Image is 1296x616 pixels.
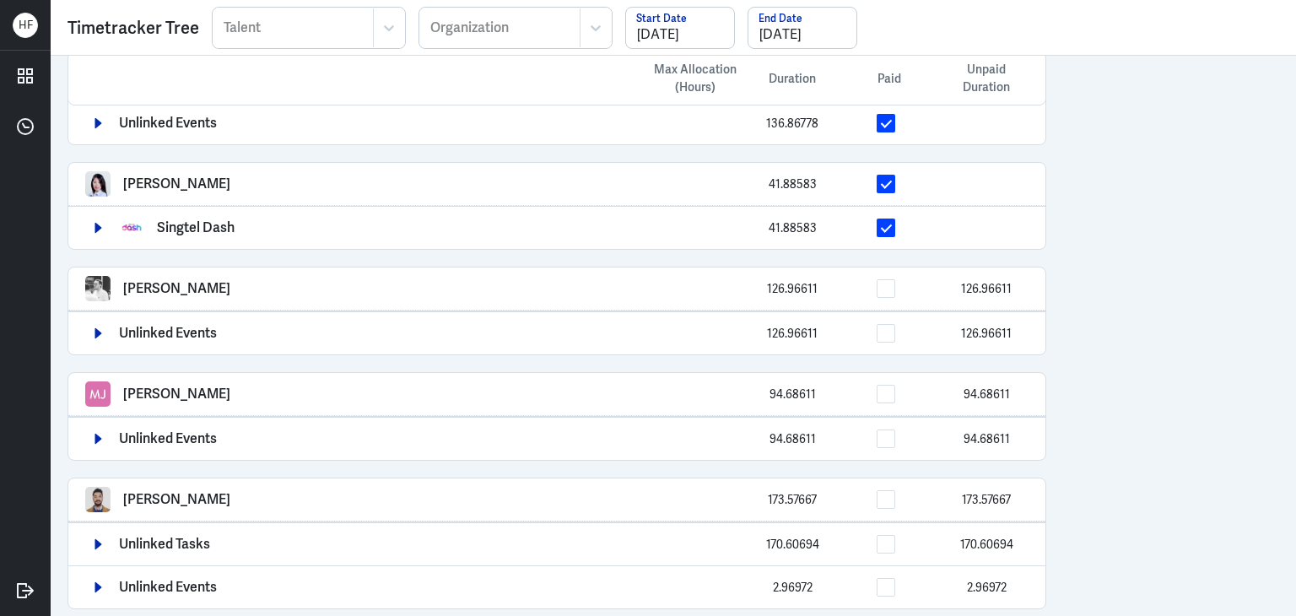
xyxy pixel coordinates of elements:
span: 126.96611 [961,326,1012,341]
input: Start Date [626,8,734,48]
span: 94.68611 [964,431,1010,446]
span: 170.60694 [766,537,819,552]
span: 173.57667 [962,492,1011,507]
p: Unlinked Events [119,580,217,595]
input: End Date [748,8,856,48]
span: 94.68611 [769,386,816,402]
div: H F [13,13,38,38]
span: Unpaid Duration [944,61,1029,96]
div: Max Allocation (Hours) [640,61,750,96]
span: 94.68611 [964,386,1010,402]
div: Paid [834,70,944,88]
span: Duration [769,70,816,88]
span: 2.96972 [967,580,1007,595]
p: Unlinked Events [119,326,217,341]
p: [PERSON_NAME] [123,492,230,507]
p: Unlinked Events [119,116,217,131]
span: 2.96972 [773,580,813,595]
span: 173.57667 [768,492,817,507]
span: 126.96611 [767,281,818,296]
span: 126.96611 [767,326,818,341]
img: Lei Wang [85,171,111,197]
div: Timetracker Tree [67,15,199,41]
img: Gilang Aditya [85,276,111,301]
p: [PERSON_NAME] [123,281,230,296]
p: Unlinked Tasks [119,537,210,552]
p: [PERSON_NAME] [123,176,230,192]
span: 41.88583 [769,176,817,192]
span: 94.68611 [769,431,816,446]
span: 41.88583 [769,220,817,235]
span: 170.60694 [960,537,1013,552]
span: 126.96611 [961,281,1012,296]
span: 136.86778 [766,116,818,131]
img: Muhamad Luthfi Juliansyah [85,381,111,407]
img: Marlon Jamera [85,487,111,512]
p: [PERSON_NAME] [123,386,230,402]
p: Unlinked Events [119,431,217,446]
p: Singtel Dash [157,220,235,235]
img: Singtel Dash [119,215,144,240]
